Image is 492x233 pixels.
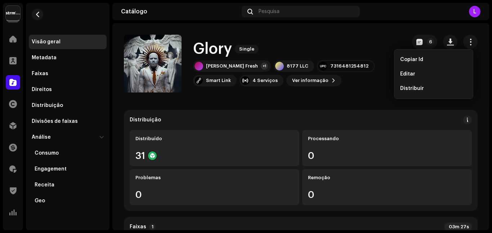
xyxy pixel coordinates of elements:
div: Análise [32,134,51,140]
re-m-nav-dropdown: Análise [29,130,107,208]
re-m-nav-item: Receita [29,178,107,192]
div: Distribuição [130,117,161,123]
re-m-nav-item: Consumo [29,146,107,160]
div: L [469,6,480,17]
div: +1 [261,62,268,70]
div: Catálogo [121,9,239,14]
span: Ver informação [292,73,328,88]
h1: Glory [193,41,232,57]
div: 7316481254812 [330,63,368,69]
button: 6 [412,35,437,49]
div: [PERSON_NAME] Fresh [206,63,258,69]
div: Processando [308,136,466,142]
div: 8177 LLC [287,63,308,69]
div: Faixas [32,71,48,77]
re-m-nav-item: Divisões de faixas [29,114,107,129]
div: Consumo [35,150,59,156]
div: Remoção [308,175,466,181]
span: Pesquisa [259,9,279,14]
span: Single [235,45,259,53]
div: Smart Link [206,78,231,83]
span: Distribuir [400,86,424,91]
div: Distribuído [135,136,294,142]
re-m-nav-item: Metadata [29,51,107,65]
span: Copiar Id [400,57,423,62]
div: Engagement [35,166,67,172]
strong: Faixas [130,224,146,230]
div: Problemas [135,175,294,181]
div: Metadata [32,55,57,61]
img: 408b884b-546b-4518-8448-1008f9c76b02 [6,6,20,20]
span: Editar [400,71,415,77]
re-m-nav-item: Distribuição [29,98,107,113]
div: Geo [35,198,45,204]
div: 4 Serviços [252,78,278,83]
div: Receita [35,182,54,188]
div: Direitos [32,87,52,92]
div: Visão geral [32,39,61,45]
p-badge: 1 [149,224,156,230]
re-m-nav-item: Visão geral [29,35,107,49]
div: Distribuição [32,103,63,108]
re-m-nav-item: Faixas [29,66,107,81]
re-m-nav-item: Engagement [29,162,107,176]
div: Divisões de faixas [32,118,78,124]
p-badge: 6 [427,38,434,46]
button: Ver informação [286,75,341,86]
re-m-nav-item: Direitos [29,82,107,97]
div: 03m 27s [444,223,472,231]
re-m-nav-item: Geo [29,194,107,208]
